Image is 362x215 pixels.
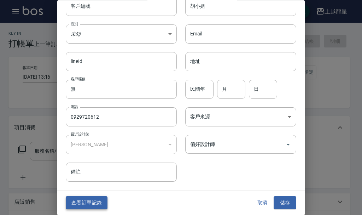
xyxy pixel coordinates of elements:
[251,197,274,210] button: 取消
[71,104,78,110] label: 電話
[71,77,86,82] label: 客戶暱稱
[66,135,177,154] div: [PERSON_NAME]
[274,197,296,210] button: 儲存
[71,21,78,27] label: 性別
[282,139,294,150] button: Open
[71,132,89,137] label: 最近設計師
[66,197,107,210] button: 查看訂單記錄
[71,31,81,37] em: 未知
